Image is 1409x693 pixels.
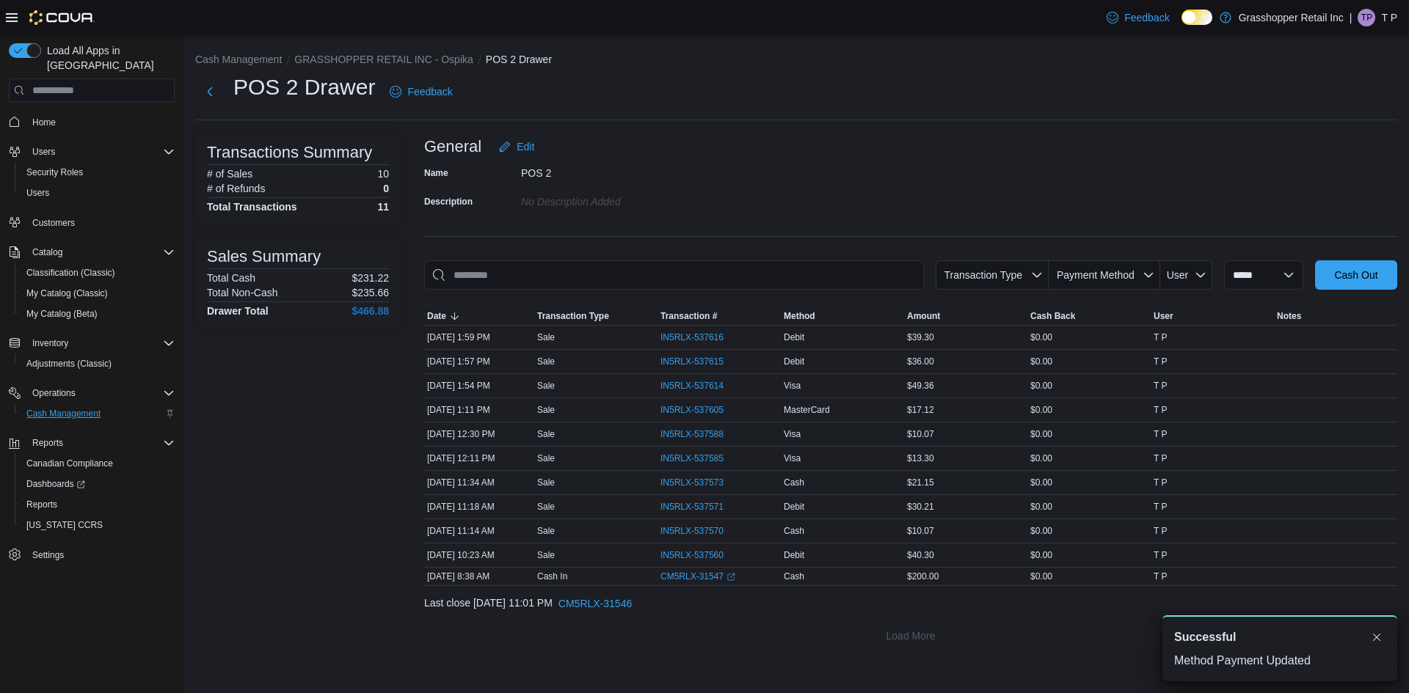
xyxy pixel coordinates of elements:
[1277,310,1301,322] span: Notes
[3,242,181,263] button: Catalog
[537,477,555,488] p: Sale
[195,54,282,65] button: Cash Management
[21,164,89,181] a: Security Roles
[15,474,181,494] a: Dashboards
[784,404,830,416] span: MasterCard
[537,356,555,367] p: Sale
[21,285,114,302] a: My Catalog (Classic)
[537,452,555,464] p: Sale
[660,428,724,440] span: IN5RLX-537588
[658,307,781,325] button: Transaction #
[1358,9,1375,26] div: T P
[784,452,801,464] span: Visa
[907,452,934,464] span: $13.30
[21,475,175,493] span: Dashboards
[352,305,389,317] h4: $466.88
[21,405,175,422] span: Cash Management
[15,183,181,203] button: Users
[781,307,904,325] button: Method
[424,621,1397,650] button: Load More
[26,384,175,402] span: Operations
[3,142,181,162] button: Users
[1027,307,1151,325] button: Cash Back
[21,184,175,202] span: Users
[207,287,278,298] h6: Total Non-Cash
[26,187,49,199] span: Users
[26,267,115,279] span: Classification (Classic)
[784,549,804,561] span: Debit
[424,196,473,208] label: Description
[537,404,555,416] p: Sale
[424,307,534,325] button: Date
[26,358,112,370] span: Adjustments (Classic)
[1174,628,1386,646] div: Notification
[537,331,555,343] p: Sale
[32,337,68,349] span: Inventory
[384,77,458,106] a: Feedback
[660,498,738,516] button: IN5RLX-537571
[21,264,121,282] a: Classification (Classic)
[3,544,181,565] button: Settings
[784,501,804,513] span: Debit
[26,334,74,352] button: Inventory
[207,305,269,317] h4: Drawer Total
[424,377,534,395] div: [DATE] 1:54 PM
[660,380,724,392] span: IN5RLX-537614
[660,329,738,346] button: IN5RLX-537616
[1027,329,1151,346] div: $0.00
[1151,307,1274,325] button: User
[1368,628,1386,646] button: Dismiss toast
[207,272,255,284] h6: Total Cash
[352,272,389,284] p: $231.22
[15,162,181,183] button: Security Roles
[352,287,389,298] p: $235.66
[424,522,534,540] div: [DATE] 11:14 AM
[424,167,448,179] label: Name
[1334,268,1377,282] span: Cash Out
[493,132,540,161] button: Edit
[3,333,181,353] button: Inventory
[26,546,70,564] a: Settings
[660,525,724,537] span: IN5RLX-537570
[26,287,108,299] span: My Catalog (Classic)
[21,516,109,534] a: [US_STATE] CCRS
[195,52,1397,70] nav: An example of EuiBreadcrumbs
[1154,525,1167,537] span: T P
[32,387,76,399] span: Operations
[1027,377,1151,395] div: $0.00
[15,494,181,515] button: Reports
[21,164,175,181] span: Security Roles
[784,310,815,322] span: Method
[207,144,372,161] h3: Transactions Summary
[294,54,473,65] button: GRASSHOPPER RETAIL INC - Ospika
[377,201,389,213] h4: 11
[26,243,68,261] button: Catalog
[424,260,924,290] input: This is a search bar. As you type, the results lower in the page will automatically filter.
[521,161,718,179] div: POS 2
[537,571,567,582] p: Cash In
[784,356,804,367] span: Debit
[1027,353,1151,370] div: $0.00
[21,496,63,513] a: Reports
[521,190,718,208] div: No Description added
[424,425,534,443] div: [DATE] 12:30 PM
[553,589,638,618] button: CM5RLX-31546
[3,212,181,233] button: Customers
[21,516,175,534] span: Washington CCRS
[424,401,534,419] div: [DATE] 1:11 PM
[1182,25,1182,26] span: Dark Mode
[1182,10,1212,25] input: Dark Mode
[784,380,801,392] span: Visa
[15,304,181,324] button: My Catalog (Beta)
[15,283,181,304] button: My Catalog (Classic)
[1274,307,1397,325] button: Notes
[904,307,1027,325] button: Amount
[32,217,75,229] span: Customers
[207,248,321,265] h3: Sales Summary
[1239,9,1344,26] p: Grasshopper Retail Inc
[1027,401,1151,419] div: $0.00
[537,428,555,440] p: Sale
[1101,3,1175,32] a: Feedback
[936,260,1049,290] button: Transaction Type
[660,452,724,464] span: IN5RLX-537585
